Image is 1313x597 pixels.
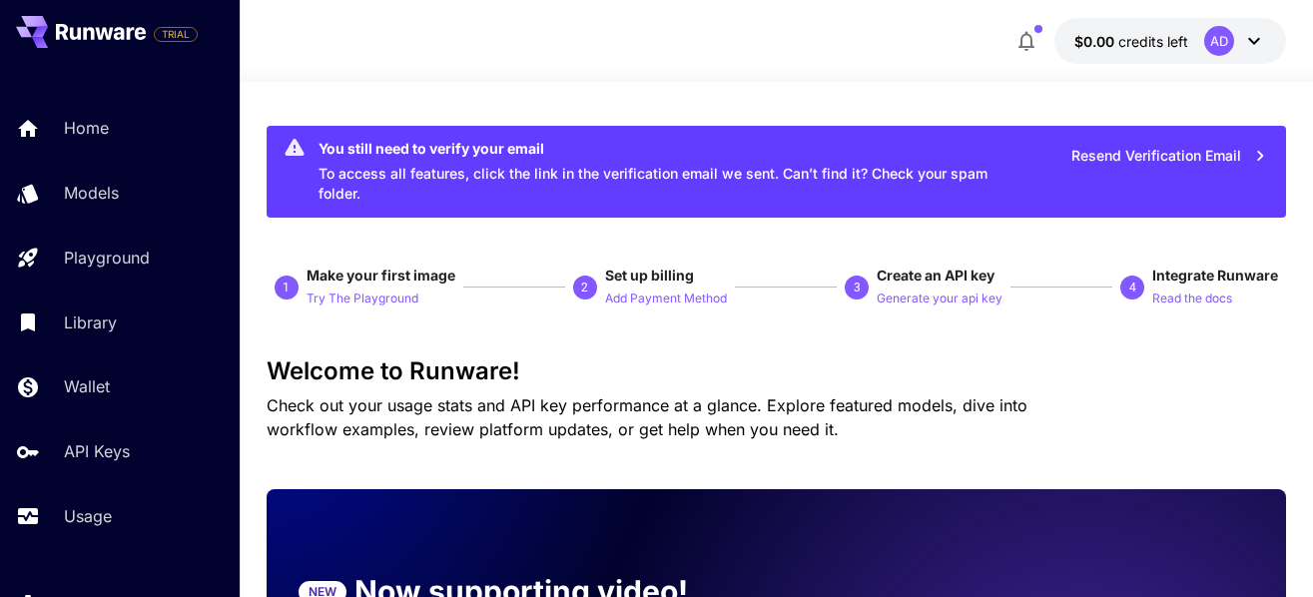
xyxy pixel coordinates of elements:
[64,439,130,463] p: API Keys
[1074,31,1188,52] div: $0.00
[581,279,588,297] p: 2
[307,286,418,309] button: Try The Playground
[1152,286,1232,309] button: Read the docs
[56,32,98,48] div: v 4.0.25
[1204,26,1234,56] div: AD
[877,290,1002,308] p: Generate your api key
[877,286,1002,309] button: Generate your api key
[877,267,994,284] span: Create an API key
[605,286,727,309] button: Add Payment Method
[64,246,150,270] p: Playground
[1152,290,1232,308] p: Read the docs
[267,395,1027,439] span: Check out your usage stats and API key performance at a glance. Explore featured models, dive int...
[307,267,455,284] span: Make your first image
[154,22,198,46] span: Add your payment card to enable full platform functionality.
[64,374,110,398] p: Wallet
[199,116,215,132] img: tab_keywords_by_traffic_grey.svg
[267,357,1286,385] h3: Welcome to Runware!
[1060,136,1278,177] button: Resend Verification Email
[76,118,179,131] div: Domain Overview
[854,279,861,297] p: 3
[1054,18,1286,64] button: $0.00AD
[54,116,70,132] img: tab_domain_overview_orange.svg
[32,52,48,68] img: website_grey.svg
[64,504,112,528] p: Usage
[221,118,336,131] div: Keywords by Traffic
[319,132,1012,212] div: To access all features, click the link in the verification email we sent. Can’t find it? Check yo...
[64,116,109,140] p: Home
[307,290,418,308] p: Try The Playground
[155,27,197,42] span: TRIAL
[605,267,694,284] span: Set up billing
[283,279,290,297] p: 1
[605,290,727,308] p: Add Payment Method
[1118,33,1188,50] span: credits left
[64,310,117,334] p: Library
[1152,267,1278,284] span: Integrate Runware
[319,138,1012,159] div: You still need to verify your email
[1074,33,1118,50] span: $0.00
[1129,279,1136,297] p: 4
[64,181,119,205] p: Models
[52,52,142,68] div: Domain: [URL]
[32,32,48,48] img: logo_orange.svg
